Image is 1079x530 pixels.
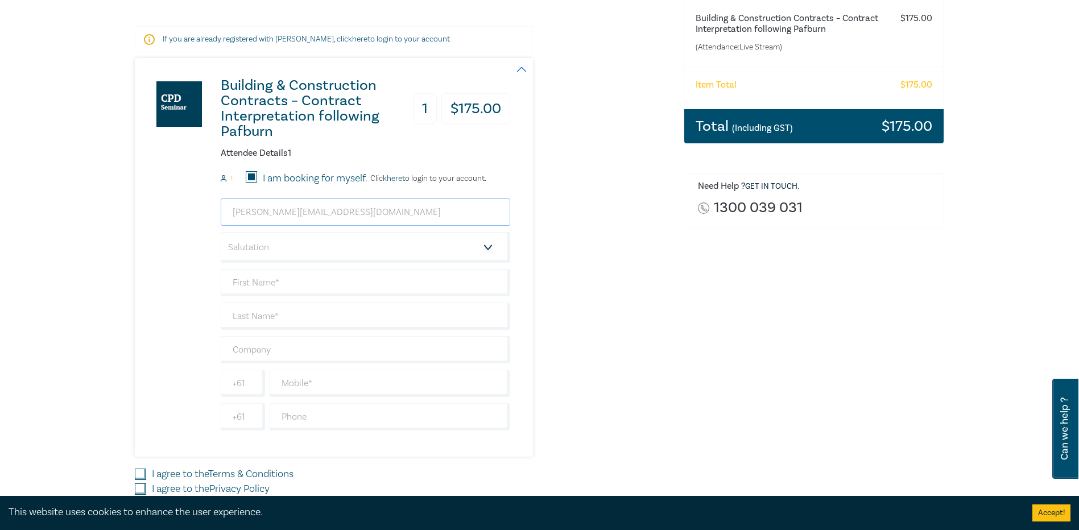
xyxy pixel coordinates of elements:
[221,336,510,363] input: Company
[263,171,367,186] label: I am booking for myself.
[152,482,270,496] label: I agree to the
[882,119,932,134] h3: $ 175.00
[696,13,887,35] h6: Building & Construction Contracts – Contract Interpretation following Pafburn
[221,269,510,296] input: First Name*
[696,42,887,53] small: (Attendance: Live Stream )
[732,122,793,134] small: (Including GST)
[900,80,932,90] h6: $ 175.00
[714,200,803,216] a: 1300 039 031
[221,198,510,226] input: Attendee Email*
[696,119,793,134] h3: Total
[745,181,797,192] a: Get in touch
[1032,504,1070,521] button: Accept cookies
[163,34,505,45] p: If you are already registered with [PERSON_NAME], click to login to your account
[367,174,486,183] p: Click to login to your account.
[441,93,510,125] h3: $ 175.00
[900,13,932,24] h6: $ 175.00
[221,403,265,430] input: +61
[1059,386,1070,472] span: Can we help ?
[221,370,265,397] input: +61
[696,80,737,90] h6: Item Total
[387,173,402,184] a: here
[413,93,437,125] h3: 1
[9,505,1015,520] div: This website uses cookies to enhance the user experience.
[221,78,408,139] h3: Building & Construction Contracts – Contract Interpretation following Pafburn
[270,403,510,430] input: Phone
[156,81,202,127] img: Building & Construction Contracts – Contract Interpretation following Pafburn
[221,303,510,330] input: Last Name*
[208,467,293,481] a: Terms & Conditions
[209,482,270,495] a: Privacy Policy
[698,181,936,192] h6: Need Help ? .
[152,467,293,482] label: I agree to the
[221,148,510,159] h6: Attendee Details 1
[352,34,367,44] a: here
[270,370,510,397] input: Mobile*
[230,175,233,183] small: 1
